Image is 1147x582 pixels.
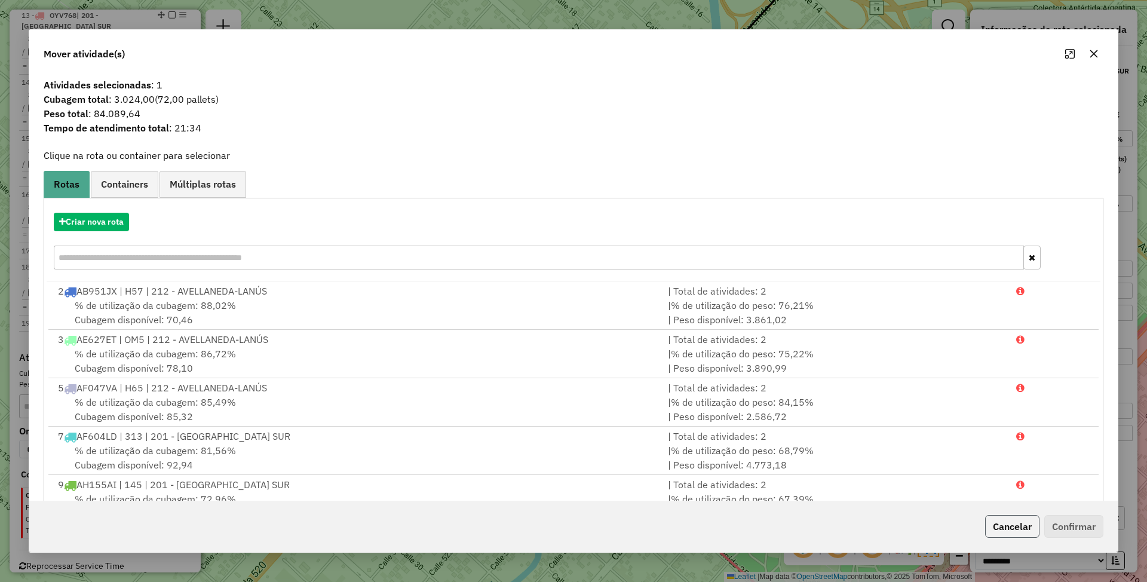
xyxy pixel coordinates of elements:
[170,179,236,189] span: Múltiplas rotas
[661,443,1009,472] div: | | Peso disponível: 4.773,18
[36,106,1111,121] span: : 84.089,64
[101,179,148,189] span: Containers
[661,492,1009,520] div: | | Peso disponível: 4.781,12
[1060,44,1079,63] button: Maximize
[75,493,236,505] span: % de utilização da cubagem: 72,96%
[54,213,129,231] button: Criar nova rota
[44,79,151,91] strong: Atividades selecionadas
[671,348,814,360] span: % de utilização do peso: 75,22%
[1016,431,1025,441] i: Porcentagens após mover as atividades: Cubagem: 681,56% Peso: 618,54%
[1016,383,1025,393] i: Porcentagens após mover as atividades: Cubagem: 599,78% Peso: 599,50%
[76,479,290,491] span: AH155AI | 145 | 201 - [GEOGRAPHIC_DATA] SUR
[54,179,79,189] span: Rotas
[671,445,814,457] span: % de utilização do peso: 68,79%
[51,298,661,327] div: Cubagem disponível: 70,46
[75,348,236,360] span: % de utilização da cubagem: 86,72%
[671,299,814,311] span: % de utilização do peso: 76,21%
[985,515,1039,538] button: Cancelar
[44,47,125,61] span: Mover atividade(s)
[661,429,1009,443] div: | Total de atividades: 2
[36,121,1111,135] span: : 21:34
[661,381,1009,395] div: | Total de atividades: 2
[44,108,88,120] strong: Peso total
[44,148,230,163] label: Clique na rota ou container para selecionar
[1016,286,1025,296] i: Porcentagens após mover as atividades: Cubagem: 602,30% Peso: 594,23%
[661,284,1009,298] div: | Total de atividades: 2
[51,429,661,443] div: 7
[36,78,1111,92] span: : 1
[671,396,814,408] span: % de utilização do peso: 84,15%
[76,285,267,297] span: AB951JX | H57 | 212 - AVELLANEDA-LANÚS
[661,347,1009,375] div: | | Peso disponível: 3.890,99
[44,93,109,105] strong: Cubagem total
[1016,335,1025,344] i: Porcentagens após mover as atividades: Cubagem: 601,00% Peso: 610,75%
[51,492,661,520] div: Cubagem disponível: 158,98
[51,381,661,395] div: 5
[661,332,1009,347] div: | Total de atividades: 2
[1016,480,1025,489] i: Porcentagens após mover as atividades: Cubagem: 587,25% Peso: 640,99%
[51,332,661,347] div: 3
[75,445,236,457] span: % de utilização da cubagem: 81,56%
[36,92,1111,106] span: : 3.024,00
[155,93,219,105] span: (72,00 pallets)
[75,396,236,408] span: % de utilização da cubagem: 85,49%
[76,382,267,394] span: AF047VA | H65 | 212 - AVELLANEDA-LANÚS
[661,477,1009,492] div: | Total de atividades: 2
[44,122,169,134] strong: Tempo de atendimento total
[51,443,661,472] div: Cubagem disponível: 92,94
[51,347,661,375] div: Cubagem disponível: 78,10
[661,395,1009,424] div: | | Peso disponível: 2.586,72
[671,493,814,505] span: % de utilização do peso: 67,39%
[75,299,236,311] span: % de utilização da cubagem: 88,02%
[76,430,290,442] span: AF604LD | 313 | 201 - [GEOGRAPHIC_DATA] SUR
[51,477,661,492] div: 9
[51,284,661,298] div: 2
[76,333,268,345] span: AE627ET | OM5 | 212 - AVELLANEDA-LANÚS
[51,395,661,424] div: Cubagem disponível: 85,32
[661,298,1009,327] div: | | Peso disponível: 3.861,02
